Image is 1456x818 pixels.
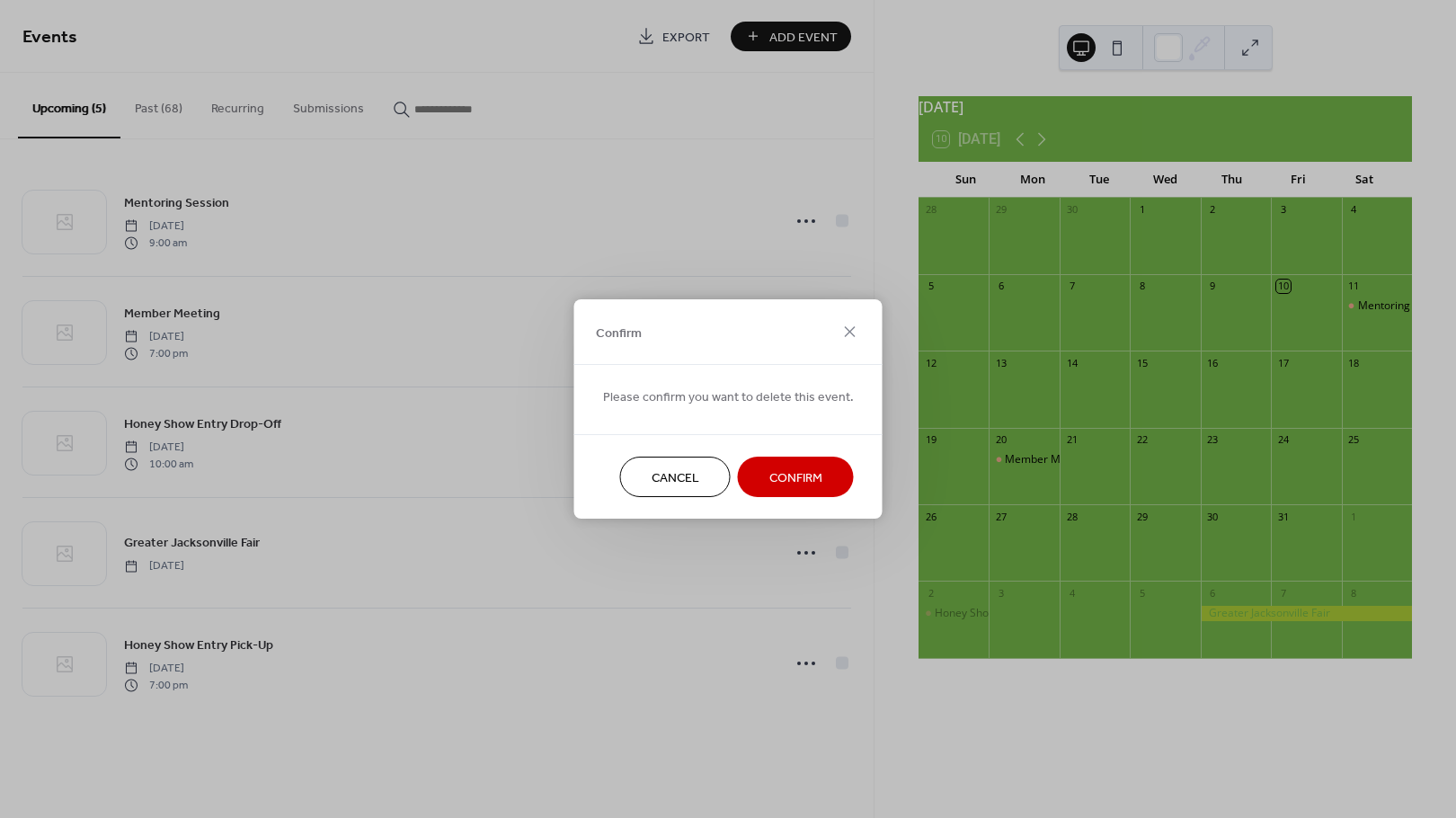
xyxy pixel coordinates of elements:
button: Cancel [620,457,731,497]
span: Confirm [769,469,822,488]
span: Cancel [652,469,699,488]
span: Please confirm you want to delete this event. [603,388,854,407]
span: Confirm [596,324,642,342]
button: Confirm [738,457,854,497]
